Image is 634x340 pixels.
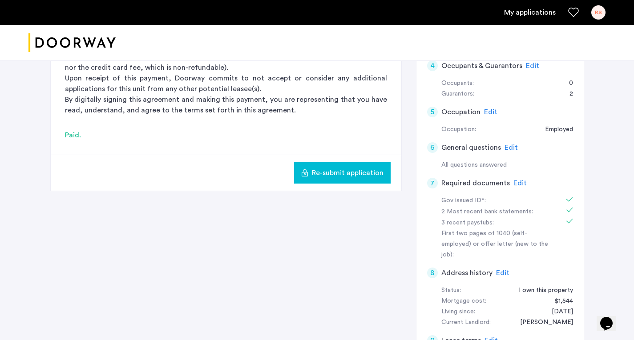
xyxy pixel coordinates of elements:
span: Edit [513,180,527,187]
div: 09/01/1991 [543,307,573,317]
a: My application [504,7,556,18]
div: Occupation: [441,124,476,135]
div: Ronda Stump [511,317,573,328]
a: Cazamio logo [28,26,116,60]
div: Occupants: [441,78,474,89]
div: All questions answered [441,160,573,171]
h5: General questions [441,142,501,153]
iframe: chat widget [597,304,625,331]
div: 8 [427,268,438,278]
button: button [294,162,391,184]
img: logo [28,26,116,60]
span: Edit [496,269,509,276]
div: 5 [427,107,438,117]
p: By digitally signing this agreement and making this payment, you are representing that you have r... [65,94,387,116]
div: 4 [427,60,438,71]
span: Edit [484,108,497,116]
p: Upon receipt of this payment, Doorway commits to not accept or consider any additional applicatio... [65,73,387,94]
div: 0 [560,78,573,89]
div: 3 recent paystubs: [441,218,553,228]
div: Current Landlord: [441,317,491,328]
span: Edit [526,62,539,69]
div: 7 [427,178,438,188]
div: Gov issued ID*: [441,196,553,206]
div: 6 [427,142,438,153]
div: Paid. [65,130,387,140]
div: Mortgage cost: [441,296,486,307]
a: Favorites [568,7,579,18]
div: Status: [441,285,461,296]
div: 2 [561,89,573,100]
div: Guarantors: [441,89,474,100]
h5: Required documents [441,178,510,188]
h5: Address history [441,268,493,278]
div: First two pages of 1040 (self-employed) or offer letter (new to the job): [441,228,553,260]
div: Living since: [441,307,475,317]
div: 2 Most recent bank statements: [441,207,553,217]
div: RS [591,5,606,20]
div: $1,544 [546,296,573,307]
h5: Occupation [441,107,481,117]
h5: Occupants & Guarantors [441,60,522,71]
span: Re-submit application [312,168,384,178]
span: Edit [505,144,518,151]
div: I own this property [510,285,573,296]
div: Employed [536,124,573,135]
